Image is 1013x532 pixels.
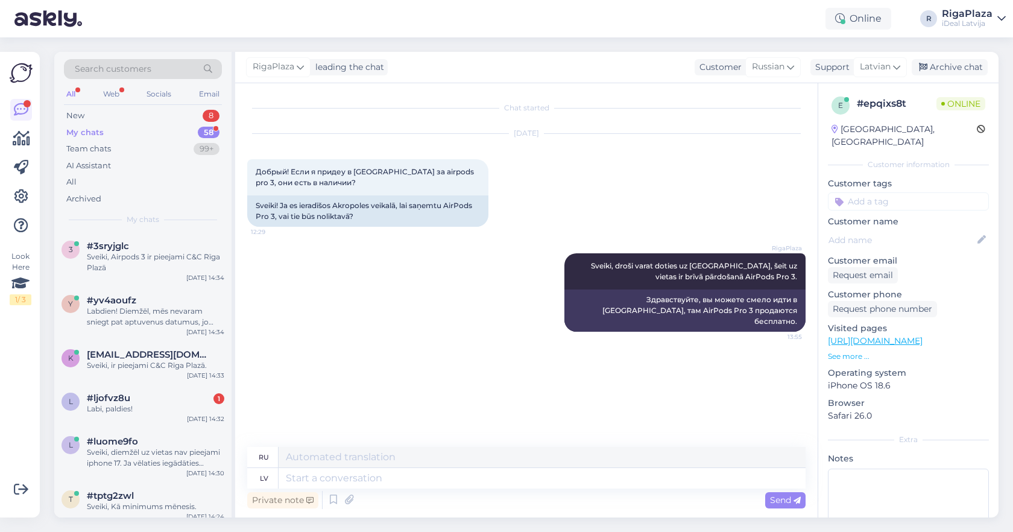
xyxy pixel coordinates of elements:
[942,19,992,28] div: iDeal Latvija
[68,353,74,363] span: k
[828,397,989,410] p: Browser
[10,251,31,305] div: Look Here
[757,244,802,253] span: RigaPlaza
[203,110,219,122] div: 8
[828,322,989,335] p: Visited pages
[860,60,891,74] span: Latvian
[752,60,784,74] span: Russian
[857,97,936,111] div: # epqixs8t
[591,261,799,281] span: Sveiki, droši varat doties uz [GEOGRAPHIC_DATA], šeit uz vietas ir brīvā pārdošanā AirPods Pro 3.
[69,440,73,449] span: l
[247,103,806,113] div: Chat started
[828,192,989,211] input: Add a tag
[828,255,989,267] p: Customer email
[10,62,33,84] img: Askly Logo
[87,241,129,252] span: #3sryjglc
[942,9,992,19] div: RigaPlaza
[66,143,111,155] div: Team chats
[186,469,224,478] div: [DATE] 14:30
[564,290,806,332] div: Здравствуйте, вы можете смело идти в [GEOGRAPHIC_DATA], там AirPods Pro 3 продаются бесплатно.
[186,512,224,521] div: [DATE] 14:24
[247,195,488,227] div: Sveiki! Ja es ieradīšos Akropoles veikalā, lai saņemtu AirPods Pro 3, vai tie būs noliktavā?
[247,492,318,508] div: Private note
[256,167,476,187] span: Добрый! Если я придеу в [GEOGRAPHIC_DATA] за airpods pro 3, они есть в наличии?
[101,86,122,102] div: Web
[810,61,850,74] div: Support
[213,393,224,404] div: 1
[912,59,988,75] div: Archive chat
[66,110,84,122] div: New
[87,404,224,414] div: Labi, paldies!
[144,86,174,102] div: Socials
[828,452,989,465] p: Notes
[695,61,742,74] div: Customer
[194,143,219,155] div: 99+
[828,267,898,283] div: Request email
[757,332,802,341] span: 13:55
[828,434,989,445] div: Extra
[87,436,138,447] span: #luome9fo
[87,393,130,404] span: #ljofvz8u
[832,123,977,148] div: [GEOGRAPHIC_DATA], [GEOGRAPHIC_DATA]
[66,127,104,139] div: My chats
[828,379,989,392] p: iPhone OS 18.6
[87,349,212,360] span: krissvevers@gmail.com
[828,288,989,301] p: Customer phone
[87,501,224,512] div: Sveiki, Kā minimums mēnesis.
[87,306,224,328] div: Labdien! Diemžēl, mēs nevaram sniegt pat aptuvenus datumus, jo piegādes nāk nesistemātiski un pie...
[187,414,224,423] div: [DATE] 14:32
[87,252,224,273] div: Sveiki, Airpods 3 ir pieejami C&C Rīga Plazā
[69,495,73,504] span: t
[69,245,73,254] span: 3
[87,447,224,469] div: Sveiki, diemžēl uz vietas nav pieejami iphone 17. Ja vēlaties iegādāties iphone 17 tad varat veik...
[127,214,159,225] span: My chats
[828,177,989,190] p: Customer tags
[259,447,269,467] div: ru
[64,86,78,102] div: All
[260,468,268,489] div: lv
[311,61,384,74] div: leading the chat
[10,294,31,305] div: 1 / 3
[68,299,73,308] span: y
[828,351,989,362] p: See more ...
[69,397,73,406] span: l
[828,335,923,346] a: [URL][DOMAIN_NAME]
[828,410,989,422] p: Safari 26.0
[186,273,224,282] div: [DATE] 14:34
[936,97,985,110] span: Online
[838,101,843,110] span: e
[198,127,219,139] div: 58
[66,176,77,188] div: All
[828,301,937,317] div: Request phone number
[253,60,294,74] span: RigaPlaza
[828,233,975,247] input: Add name
[75,63,151,75] span: Search customers
[197,86,222,102] div: Email
[66,160,111,172] div: AI Assistant
[828,215,989,228] p: Customer name
[942,9,1006,28] a: RigaPlazaiDeal Latvija
[87,360,224,371] div: Sveiki, ir pieejami C&C Rīga Plazā.
[87,295,136,306] span: #yv4aoufz
[187,371,224,380] div: [DATE] 14:33
[66,193,101,205] div: Archived
[247,128,806,139] div: [DATE]
[828,159,989,170] div: Customer information
[920,10,937,27] div: R
[251,227,296,236] span: 12:29
[770,495,801,505] span: Send
[828,367,989,379] p: Operating system
[825,8,891,30] div: Online
[186,328,224,337] div: [DATE] 14:34
[87,490,134,501] span: #tptg2zwl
